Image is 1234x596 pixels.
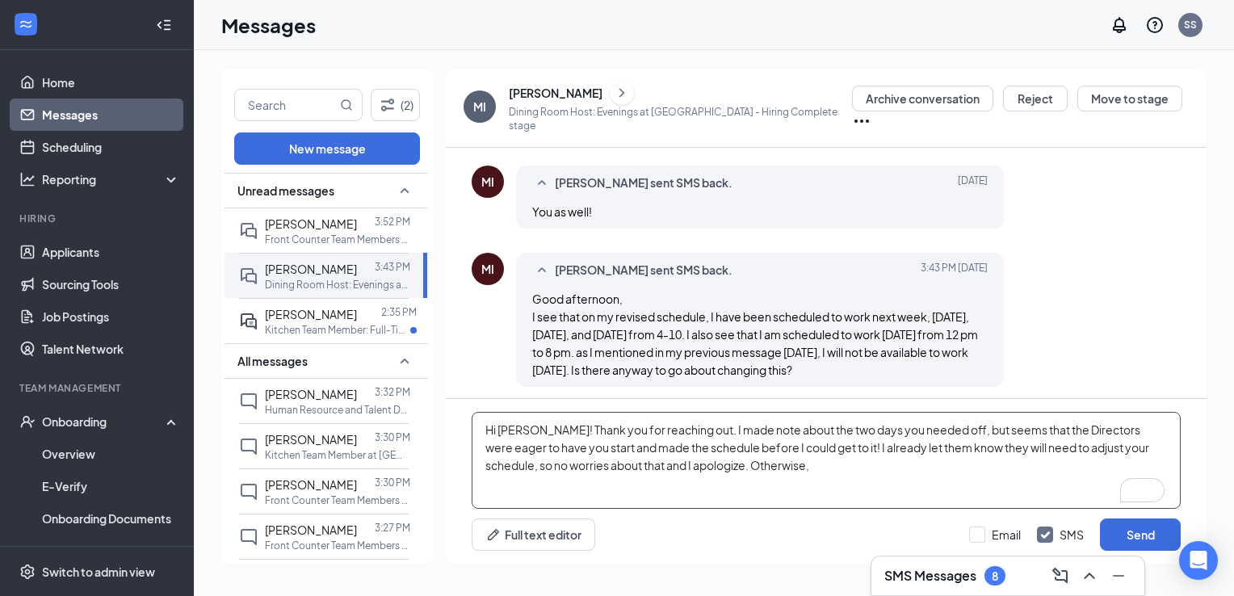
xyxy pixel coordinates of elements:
svg: DoubleChat [239,267,258,286]
span: [PERSON_NAME] sent SMS back. [555,174,732,193]
span: [DATE] [958,174,988,193]
div: Team Management [19,381,177,395]
svg: ChevronUp [1080,566,1099,586]
svg: UserCheck [19,413,36,430]
p: Dining Room Host: Evenings at [GEOGRAPHIC_DATA] [GEOGRAPHIC_DATA] [265,278,410,292]
p: 3:27 PM [375,521,410,535]
span: [PERSON_NAME] [265,432,357,447]
span: [DATE] 3:43 PM [921,261,988,280]
p: 3:30 PM [375,430,410,444]
svg: ChatInactive [239,437,258,456]
button: ChevronUp [1077,563,1102,589]
span: You as well! [532,204,592,219]
span: Unread messages [237,183,334,199]
svg: MagnifyingGlass [340,99,353,111]
p: 2:35 PM [381,305,417,319]
p: Human Resource and Talent Development Intern at [GEOGRAPHIC_DATA] [GEOGRAPHIC_DATA] [265,403,410,417]
a: Job Postings [42,300,180,333]
button: ComposeMessage [1047,563,1073,589]
svg: ChevronRight [614,83,630,103]
span: All messages [237,353,308,369]
span: Good afternoon, I see that on my revised schedule, I have been scheduled to work next week, [DATE... [532,292,978,377]
button: Send [1100,518,1181,551]
svg: Ellipses [852,111,871,131]
p: Kitchen Team Member at [GEOGRAPHIC_DATA] [GEOGRAPHIC_DATA] [265,448,410,462]
div: Hiring [19,212,177,225]
span: [PERSON_NAME] [265,477,357,492]
a: Overview [42,438,180,470]
div: Onboarding [42,413,166,430]
a: Talent Network [42,333,180,365]
p: 3:43 PM [375,260,410,274]
a: Messages [42,99,180,131]
svg: SmallChevronUp [395,181,414,200]
a: Applicants [42,236,180,268]
a: Home [42,66,180,99]
span: [PERSON_NAME] [265,216,357,231]
div: Reporting [42,171,181,187]
div: MI [473,99,486,115]
button: Move to stage [1077,86,1182,111]
div: Open Intercom Messenger [1179,541,1218,580]
span: [PERSON_NAME] [265,523,357,537]
div: MI [481,261,494,277]
svg: Collapse [156,17,172,33]
div: MI [481,174,494,190]
svg: Minimize [1109,566,1128,586]
svg: ChatInactive [239,527,258,547]
p: Dining Room Host: Evenings at [GEOGRAPHIC_DATA] - Hiring Complete stage [509,105,852,132]
svg: SmallChevronUp [532,261,552,280]
p: Front Counter Team Members at [GEOGRAPHIC_DATA] [GEOGRAPHIC_DATA] [265,539,410,552]
a: Scheduling [42,131,180,163]
input: Search [235,90,337,120]
div: 8 [992,569,998,583]
svg: Filter [378,95,397,115]
svg: QuestionInfo [1145,15,1165,35]
p: 3:52 PM [375,215,410,229]
svg: Settings [19,564,36,580]
svg: SmallChevronUp [395,351,414,371]
div: SS [1184,18,1197,31]
span: [PERSON_NAME] [265,262,357,276]
p: Kitchen Team Member: Full-Time and Part-Time (Availability between 2:00pm and 11:00pm) at [GEOGRA... [265,323,410,337]
span: [PERSON_NAME] sent SMS back. [555,261,732,280]
h3: SMS Messages [884,567,976,585]
svg: Pen [485,527,502,543]
svg: ComposeMessage [1051,566,1070,586]
button: ChevronRight [610,81,634,105]
textarea: To enrich screen reader interactions, please activate Accessibility in Grammarly extension settings [472,412,1181,509]
a: E-Verify [42,470,180,502]
p: 3:30 PM [375,476,410,489]
svg: Notifications [1110,15,1129,35]
svg: ActiveDoubleChat [239,312,258,331]
span: [PERSON_NAME] [265,307,357,321]
h1: Messages [221,11,316,39]
svg: DoubleChat [239,221,258,241]
button: Full text editorPen [472,518,595,551]
span: [PERSON_NAME] [265,387,357,401]
a: Activity log [42,535,180,567]
svg: Analysis [19,171,36,187]
div: [PERSON_NAME] [509,85,602,101]
button: Filter (2) [371,89,420,121]
a: Onboarding Documents [42,502,180,535]
p: 3:32 PM [375,385,410,399]
svg: WorkstreamLogo [18,16,34,32]
div: Switch to admin view [42,564,155,580]
svg: ChatInactive [239,392,258,411]
svg: ChatInactive [239,482,258,502]
button: Minimize [1106,563,1131,589]
button: Reject [1003,86,1068,111]
a: Sourcing Tools [42,268,180,300]
svg: SmallChevronUp [532,174,552,193]
p: Front Counter Team Members at [GEOGRAPHIC_DATA] [GEOGRAPHIC_DATA] [265,493,410,507]
button: New message [234,132,420,165]
button: Archive conversation [852,86,993,111]
p: Front Counter Team Members at [GEOGRAPHIC_DATA] [GEOGRAPHIC_DATA] [265,233,410,246]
